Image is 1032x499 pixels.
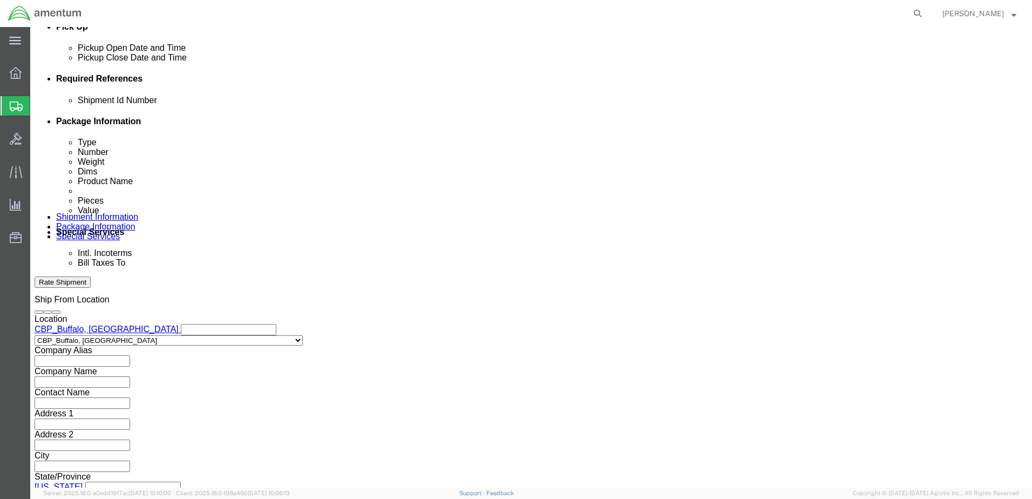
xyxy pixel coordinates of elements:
[43,490,171,496] span: Server: 2025.18.0-a0edd1917ac
[486,490,514,496] a: Feedback
[942,8,1004,19] span: Andrew Golembiewsk
[129,490,171,496] span: [DATE] 10:10:00
[942,7,1017,20] button: [PERSON_NAME]
[248,490,290,496] span: [DATE] 10:06:13
[459,490,486,496] a: Support
[176,490,290,496] span: Client: 2025.18.0-198a450
[8,5,82,22] img: logo
[853,489,1019,498] span: Copyright © [DATE]-[DATE] Agistix Inc., All Rights Reserved
[30,27,1032,488] iframe: FS Legacy Container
